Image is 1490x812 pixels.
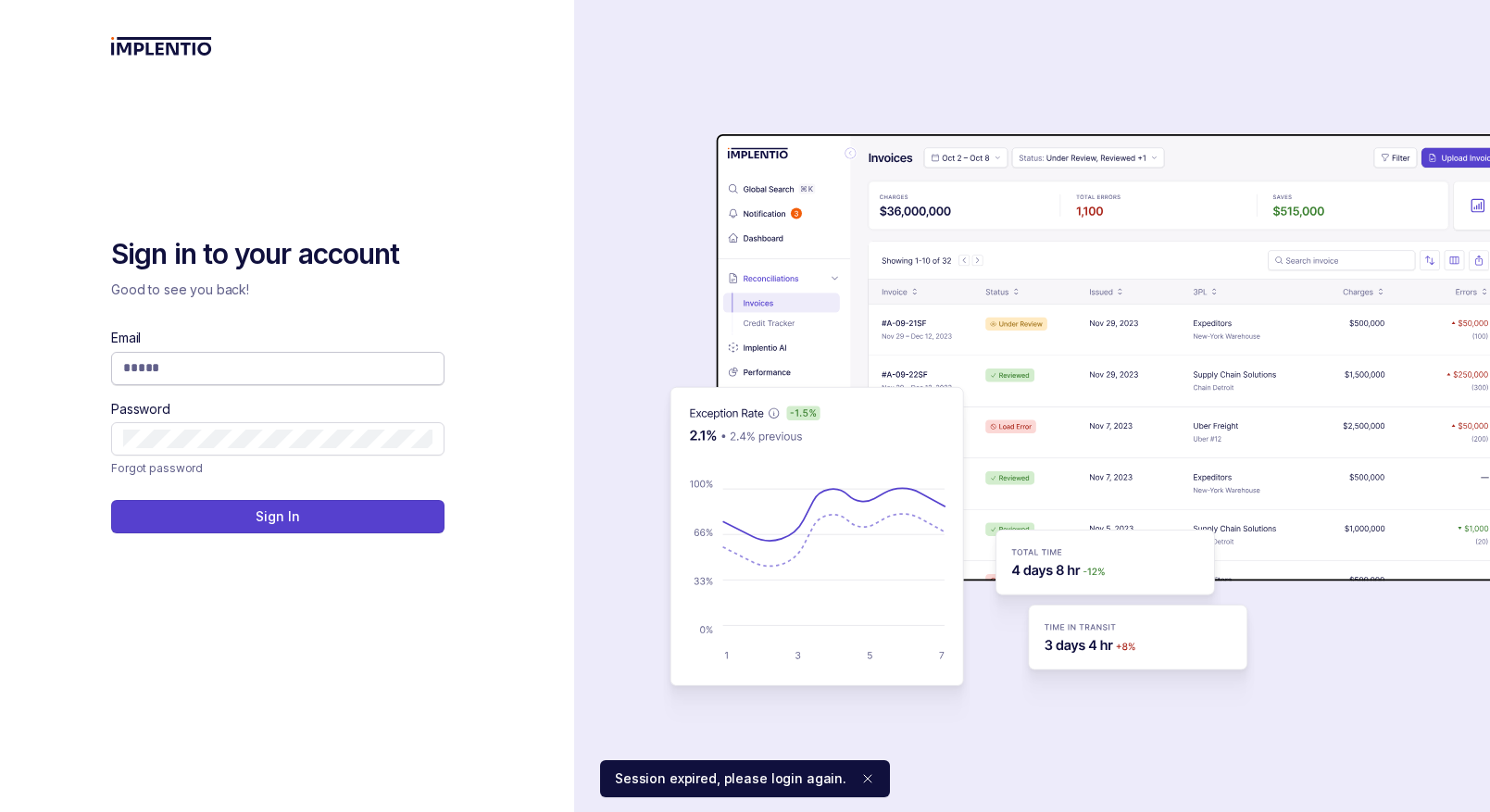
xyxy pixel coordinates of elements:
[256,507,299,526] p: Sign In
[111,37,212,56] img: logo
[615,769,846,788] p: Session expired, please login again.
[111,329,141,347] label: Email
[111,400,170,418] label: Password
[111,236,444,273] h2: Sign in to your account
[111,459,203,478] a: Link Forgot password
[111,459,203,478] p: Forgot password
[111,500,444,533] button: Sign In
[111,281,444,299] p: Good to see you back!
